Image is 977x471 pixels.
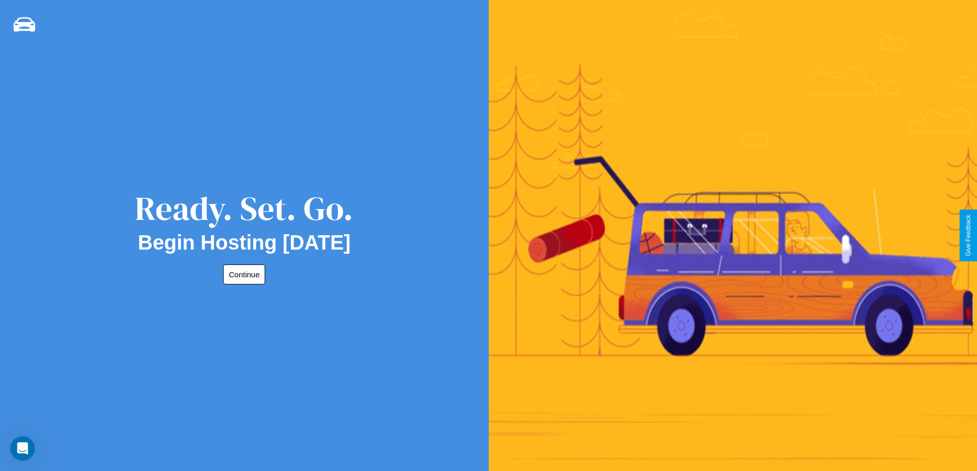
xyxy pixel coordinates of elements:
h2: Begin Hosting [DATE] [138,231,351,254]
div: Ready. Set. Go. [135,186,353,231]
iframe: Intercom live chat [10,436,35,461]
button: Continue [223,264,265,284]
div: Give Feedback [965,215,972,256]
